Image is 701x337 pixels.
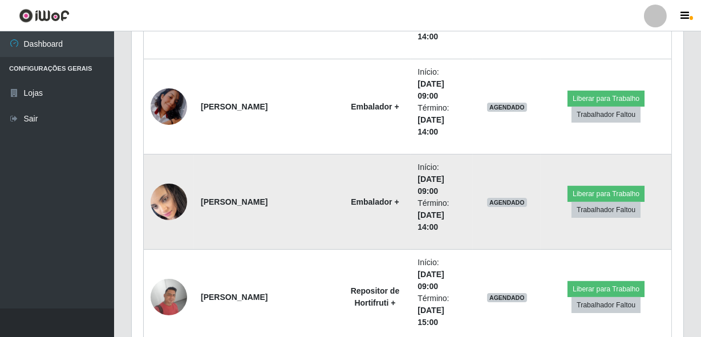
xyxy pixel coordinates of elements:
[568,91,645,107] button: Liberar para Trabalho
[572,202,641,218] button: Trabalhador Faltou
[201,293,268,302] strong: [PERSON_NAME]
[487,103,527,112] span: AGENDADO
[418,174,444,196] time: [DATE] 09:00
[418,102,466,138] li: Término:
[418,79,444,100] time: [DATE] 09:00
[19,9,70,23] img: CoreUI Logo
[568,186,645,202] button: Liberar para Trabalho
[418,257,466,293] li: Início:
[572,297,641,313] button: Trabalhador Faltou
[418,161,466,197] li: Início:
[151,83,187,131] img: 1738023340055.jpeg
[487,198,527,207] span: AGENDADO
[572,107,641,123] button: Trabalhador Faltou
[418,66,466,102] li: Início:
[351,197,399,206] strong: Embalador +
[418,306,444,327] time: [DATE] 15:00
[151,279,187,315] img: 1710898857944.jpeg
[351,286,400,307] strong: Repositor de Hortifruti +
[418,270,444,291] time: [DATE] 09:00
[487,293,527,302] span: AGENDADO
[418,115,444,136] time: [DATE] 14:00
[201,197,268,206] strong: [PERSON_NAME]
[568,281,645,297] button: Liberar para Trabalho
[201,102,268,111] strong: [PERSON_NAME]
[151,182,187,222] img: 1753109368650.jpeg
[351,102,399,111] strong: Embalador +
[418,293,466,328] li: Término:
[418,210,444,232] time: [DATE] 14:00
[418,197,466,233] li: Término:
